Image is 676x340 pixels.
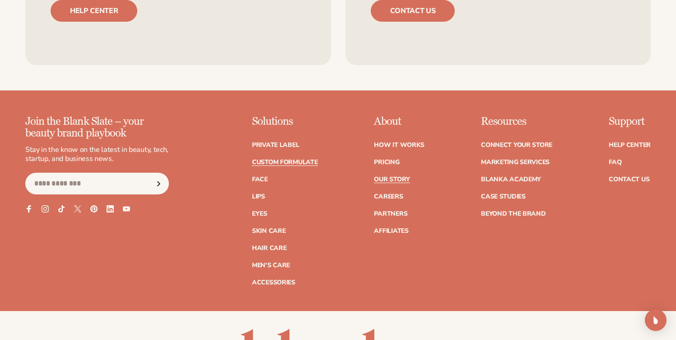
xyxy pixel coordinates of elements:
p: Resources [481,116,552,127]
a: Pricing [374,159,399,165]
a: Careers [374,194,403,200]
a: Men's Care [252,262,290,269]
a: Lips [252,194,265,200]
a: Hair Care [252,245,286,251]
a: Partners [374,211,407,217]
a: Accessories [252,279,295,286]
a: Affiliates [374,228,408,234]
a: Eyes [252,211,267,217]
a: Blanka Academy [481,176,541,183]
p: Join the Blank Slate – your beauty brand playbook [25,116,169,140]
p: About [374,116,424,127]
a: Custom formulate [252,159,318,165]
a: Skin Care [252,228,285,234]
a: Our Story [374,176,410,183]
a: Help Center [609,142,651,148]
a: Private label [252,142,299,148]
button: Subscribe [149,173,168,194]
a: Marketing services [481,159,550,165]
a: FAQ [609,159,621,165]
p: Solutions [252,116,318,127]
a: Connect your store [481,142,552,148]
p: Stay in the know on the latest in beauty, tech, startup, and business news. [25,145,169,164]
div: Open Intercom Messenger [645,309,667,331]
a: Contact Us [609,176,649,183]
a: Case Studies [481,194,526,200]
a: How It Works [374,142,424,148]
a: Beyond the brand [481,211,546,217]
p: Support [609,116,651,127]
a: Face [252,176,268,183]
